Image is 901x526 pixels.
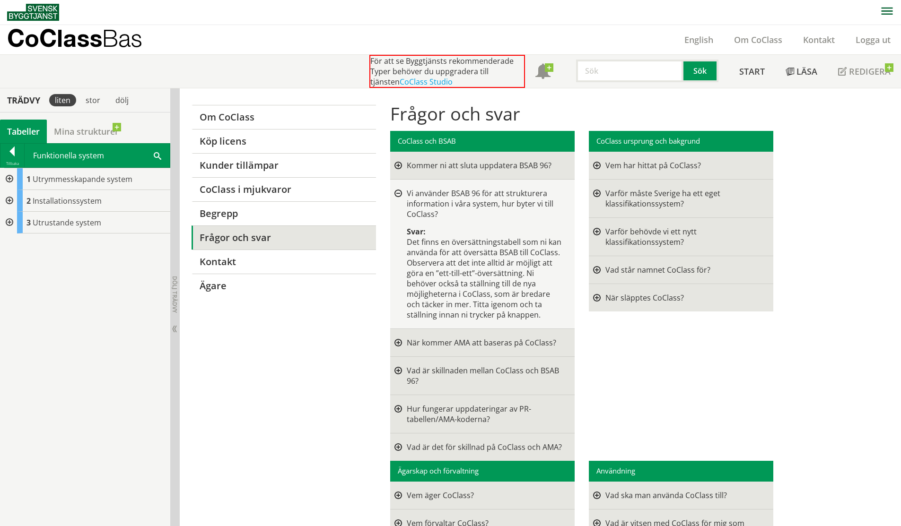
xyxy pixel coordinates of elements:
a: Kunder tillämpar [192,153,376,177]
div: liten [49,94,76,106]
strong: Svar: [407,226,426,237]
button: Sök [683,60,718,82]
div: Tillbaka [0,160,24,167]
a: CoClass i mjukvaror [192,177,376,201]
div: Hur fungerar uppdateringar av PR-tabellen/AMA-koderna? [407,404,564,424]
span: Utrymmesskapande system [33,174,132,184]
div: Kommer ni att sluta uppdatera BSAB 96? [407,160,564,171]
div: När kommer AMA att baseras på CoClass? [407,337,564,348]
div: Vem äger CoClass? [407,490,564,500]
span: 1 [26,174,31,184]
div: Vad ska man använda CoClass till? [605,490,763,500]
span: 2 [26,196,31,206]
div: Vad är skillnaden mellan CoClass och BSAB 96? [407,365,564,386]
div: Användning [589,461,773,482]
a: CoClassBas [7,25,163,54]
img: Svensk Byggtjänst [7,4,59,21]
span: Installationssystem [33,196,102,206]
div: Vad står namnet CoClass för? [605,265,763,275]
div: CoClass ursprung och bakgrund [589,131,773,152]
a: Kontakt [192,250,376,274]
span: Sök i tabellen [154,150,161,160]
span: 3 [26,217,31,228]
div: Ägarskap och förvaltning [390,461,574,482]
a: Läsa [775,55,828,88]
a: Redigera [828,55,901,88]
div: Varför måste Sverige ha ett eget klassifikationssystem? [605,188,763,209]
a: CoClass Studio [400,77,453,87]
span: Dölj trädvy [171,276,179,313]
span: Notifikationer [535,65,551,80]
a: Ägare [192,274,376,298]
a: Kontakt [793,34,845,45]
div: För att se Byggtjänsts rekommenderade Typer behöver du uppgradera till tjänsten [369,55,525,88]
a: Köp licens [192,129,376,153]
div: CoClass och BSAB [390,131,574,152]
div: Vi använder BSAB 96 för att strukturera information i våra system, hur byter vi till CoClass? [407,188,564,219]
p: CoClass [7,33,142,43]
span: Start [739,66,765,77]
a: Start [729,55,775,88]
span: Läsa [796,66,817,77]
a: Logga ut [845,34,901,45]
span: Redigera [849,66,891,77]
a: English [674,34,724,45]
span: Det finns en översättningstabell som ni kan använda för att översätta BSAB till CoClass. Observer... [407,237,561,320]
div: Varför behövde vi ett nytt klassifikationssystem? [605,226,763,247]
span: Bas [102,24,142,52]
div: dölj [110,94,134,106]
div: Funktionella system [25,144,170,167]
a: Begrepp [192,201,376,225]
a: Frågor och svar [192,225,376,250]
a: Om CoClass [724,34,793,45]
a: Om CoClass [192,105,376,129]
div: Vad är det för skillnad på CoClass och AMA? [407,442,564,452]
div: Vem har hittat på CoClass? [605,160,763,171]
div: stor [80,94,106,106]
div: Trädvy [2,95,45,105]
a: Mina strukturer [47,120,126,143]
h1: Frågor och svar [390,103,773,124]
div: När släpptes CoClass? [605,293,763,303]
span: Utrustande system [33,217,101,228]
input: Sök [576,60,683,82]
